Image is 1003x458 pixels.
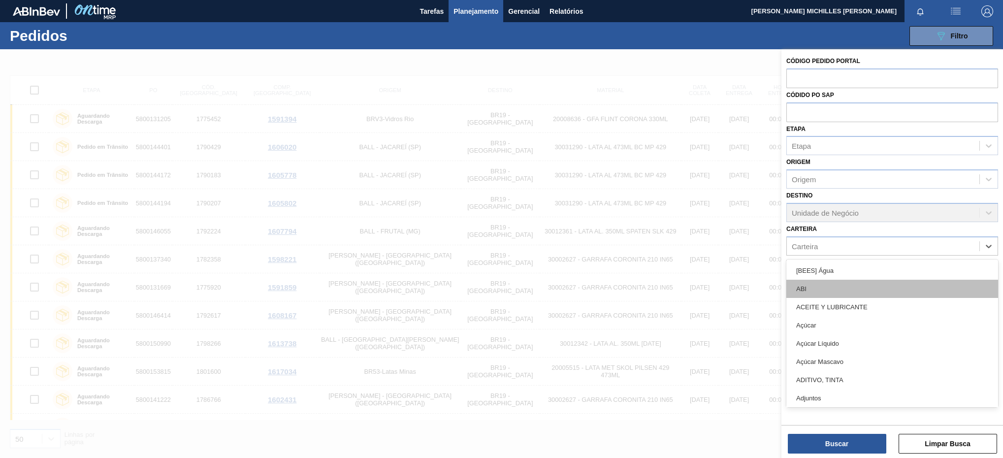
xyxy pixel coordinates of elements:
[786,226,817,232] label: Carteira
[792,242,818,250] div: Carteira
[905,4,936,18] button: Notificações
[786,58,860,65] label: Código Pedido Portal
[786,159,810,165] label: Origem
[786,259,816,266] label: Material
[951,32,968,40] span: Filtro
[950,5,962,17] img: userActions
[792,175,816,184] div: Origem
[786,389,998,407] div: Adjuntos
[909,26,993,46] button: Filtro
[786,92,834,98] label: Códido PO SAP
[13,7,60,16] img: TNhmsLtSVTkK8tSr43FrP2fwEKptu5GPRR3wAAAABJRU5ErkJggg==
[786,371,998,389] div: ADITIVO, TINTA
[786,316,998,334] div: Açúcar
[786,280,998,298] div: ABI
[786,334,998,353] div: Açúcar Líquido
[420,5,444,17] span: Tarefas
[508,5,540,17] span: Gerencial
[786,298,998,316] div: ACEITE Y LUBRICANTE
[786,353,998,371] div: Açúcar Mascavo
[550,5,583,17] span: Relatórios
[10,30,159,41] h1: Pedidos
[786,192,812,199] label: Destino
[786,126,806,132] label: Etapa
[453,5,498,17] span: Planejamento
[981,5,993,17] img: Logout
[792,142,811,150] div: Etapa
[786,262,998,280] div: [BEES] Água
